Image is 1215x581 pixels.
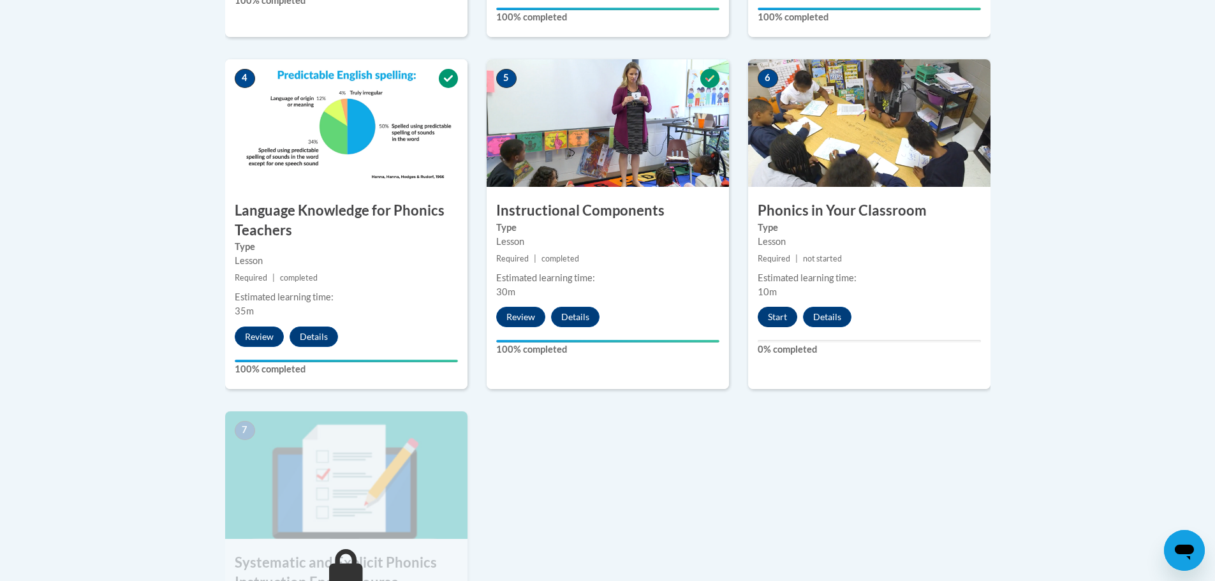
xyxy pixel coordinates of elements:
label: Type [235,240,458,254]
span: completed [280,273,318,283]
h3: Phonics in Your Classroom [748,201,990,221]
span: 30m [496,286,515,297]
button: Review [235,327,284,347]
div: Estimated learning time: [235,290,458,304]
div: Lesson [235,254,458,268]
span: 10m [758,286,777,297]
span: | [795,254,798,263]
span: not started [803,254,842,263]
div: Your progress [758,8,981,10]
label: 100% completed [496,10,719,24]
span: completed [541,254,579,263]
span: 6 [758,69,778,88]
label: 0% completed [758,342,981,357]
span: Required [235,273,267,283]
button: Details [551,307,600,327]
div: Your progress [496,340,719,342]
label: Type [758,221,981,235]
span: Required [496,254,529,263]
div: Lesson [758,235,981,249]
img: Course Image [225,59,468,187]
span: Required [758,254,790,263]
img: Course Image [748,59,990,187]
label: Type [496,221,719,235]
span: 35m [235,305,254,316]
span: 7 [235,421,255,440]
div: Your progress [235,360,458,362]
span: 5 [496,69,517,88]
h3: Instructional Components [487,201,729,221]
div: Lesson [496,235,719,249]
iframe: Button to launch messaging window [1164,530,1205,571]
h3: Language Knowledge for Phonics Teachers [225,201,468,240]
label: 100% completed [496,342,719,357]
button: Review [496,307,545,327]
span: 4 [235,69,255,88]
button: Details [290,327,338,347]
span: | [534,254,536,263]
img: Course Image [487,59,729,187]
div: Estimated learning time: [758,271,981,285]
label: 100% completed [235,362,458,376]
div: Estimated learning time: [496,271,719,285]
button: Details [803,307,851,327]
div: Your progress [496,8,719,10]
img: Course Image [225,411,468,539]
span: | [272,273,275,283]
button: Start [758,307,797,327]
label: 100% completed [758,10,981,24]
